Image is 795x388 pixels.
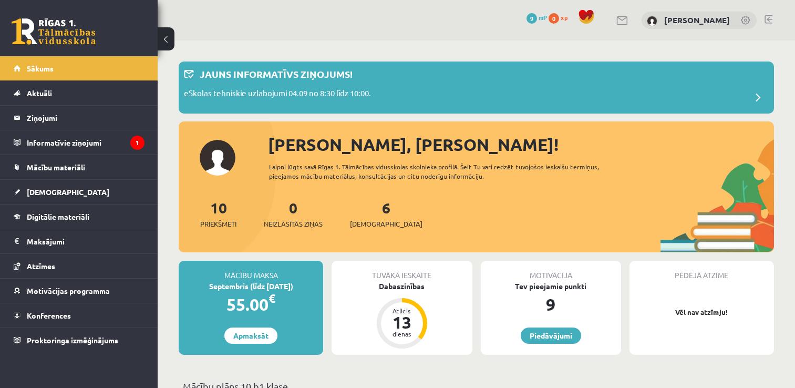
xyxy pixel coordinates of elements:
div: Septembris (līdz [DATE]) [179,281,323,292]
div: dienas [386,331,418,337]
span: Aktuāli [27,88,52,98]
span: Mācību materiāli [27,162,85,172]
div: Dabaszinības [332,281,472,292]
span: 9 [526,13,537,24]
a: Informatīvie ziņojumi1 [14,130,144,155]
a: [DEMOGRAPHIC_DATA] [14,180,144,204]
span: Proktoringa izmēģinājums [27,335,118,345]
span: € [269,291,275,306]
a: 0Neizlasītās ziņas [264,198,323,229]
img: Andris Anžans [647,16,657,26]
span: Motivācijas programma [27,286,110,295]
span: Konferences [27,311,71,320]
span: 0 [549,13,559,24]
span: Sākums [27,64,54,73]
div: Laipni lūgts savā Rīgas 1. Tālmācības vidusskolas skolnieka profilā. Šeit Tu vari redzēt tuvojošo... [269,162,626,181]
a: 0 xp [549,13,573,22]
div: 9 [481,292,621,317]
div: 13 [386,314,418,331]
a: Digitālie materiāli [14,205,144,229]
legend: Maksājumi [27,229,144,253]
a: Piedāvājumi [521,328,581,344]
div: Motivācija [481,261,621,281]
div: Atlicis [386,308,418,314]
a: Maksājumi [14,229,144,253]
span: Neizlasītās ziņas [264,219,323,229]
a: Atzīmes [14,254,144,278]
p: Vēl nav atzīmju! [635,307,769,318]
p: eSkolas tehniskie uzlabojumi 04.09 no 8:30 līdz 10:00. [184,87,371,102]
div: [PERSON_NAME], [PERSON_NAME]! [268,132,774,157]
a: Proktoringa izmēģinājums [14,328,144,352]
a: Aktuāli [14,81,144,105]
i: 1 [130,136,144,150]
div: 55.00 [179,292,323,317]
span: Atzīmes [27,261,55,271]
a: 9 mP [526,13,547,22]
a: Konferences [14,303,144,328]
a: [PERSON_NAME] [664,15,730,25]
span: Digitālie materiāli [27,212,89,221]
a: Motivācijas programma [14,279,144,303]
legend: Ziņojumi [27,106,144,130]
span: [DEMOGRAPHIC_DATA] [350,219,422,229]
span: xp [561,13,567,22]
a: Apmaksāt [224,328,277,344]
div: Tuvākā ieskaite [332,261,472,281]
span: Priekšmeti [200,219,236,229]
a: 10Priekšmeti [200,198,236,229]
span: mP [539,13,547,22]
a: Dabaszinības Atlicis 13 dienas [332,281,472,350]
legend: Informatīvie ziņojumi [27,130,144,155]
span: [DEMOGRAPHIC_DATA] [27,187,109,197]
p: Jauns informatīvs ziņojums! [200,67,353,81]
a: Sākums [14,56,144,80]
div: Tev pieejamie punkti [481,281,621,292]
a: Mācību materiāli [14,155,144,179]
a: Ziņojumi [14,106,144,130]
a: Rīgas 1. Tālmācības vidusskola [12,18,96,45]
a: 6[DEMOGRAPHIC_DATA] [350,198,422,229]
div: Mācību maksa [179,261,323,281]
a: Jauns informatīvs ziņojums! eSkolas tehniskie uzlabojumi 04.09 no 8:30 līdz 10:00. [184,67,769,108]
div: Pēdējā atzīme [629,261,774,281]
